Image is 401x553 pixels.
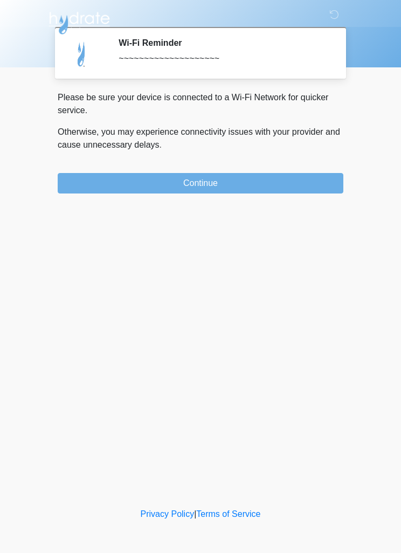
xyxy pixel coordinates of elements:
[47,8,112,35] img: Hydrate IV Bar - Chandler Logo
[141,509,195,519] a: Privacy Policy
[58,91,343,117] p: Please be sure your device is connected to a Wi-Fi Network for quicker service.
[119,52,327,65] div: ~~~~~~~~~~~~~~~~~~~~
[66,38,98,70] img: Agent Avatar
[58,126,343,151] p: Otherwise, you may experience connectivity issues with your provider and cause unnecessary delays
[160,140,162,149] span: .
[194,509,196,519] a: |
[58,173,343,193] button: Continue
[196,509,260,519] a: Terms of Service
